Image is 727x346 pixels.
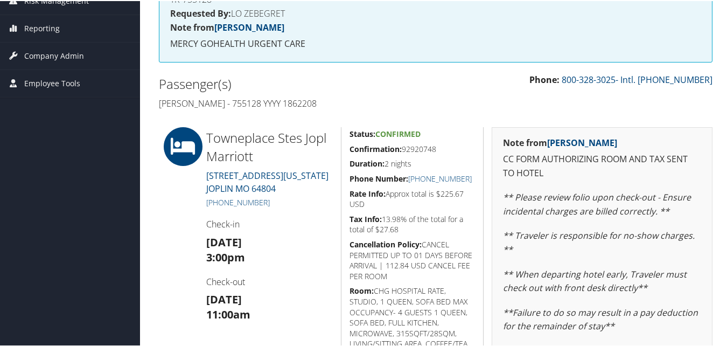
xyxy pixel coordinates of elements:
[562,73,712,85] a: 800-328-3025- Intl. [PHONE_NUMBER]
[24,14,60,41] span: Reporting
[206,217,333,229] h4: Check-in
[206,275,333,287] h4: Check-out
[349,172,408,183] strong: Phone Number:
[206,196,270,206] a: [PHONE_NUMBER]
[503,306,698,331] em: **Failure to do so may result in a pay deduction for the remainder of stay**
[503,229,695,254] em: ** Traveler is responsible for no-show charges. **
[503,190,691,216] em: ** Please review folio upon check-out - Ensure incidental charges are billed correctly. **
[349,238,476,280] h5: CANCEL PERMITTED UP TO 01 DAYS BEFORE ARRIVAL | 112.84 USD CANCEL FEE PER ROOM
[349,157,385,168] strong: Duration:
[24,69,80,96] span: Employee Tools
[349,143,476,154] h5: 92920748
[529,73,560,85] strong: Phone:
[159,74,428,92] h2: Passenger(s)
[206,291,242,306] strong: [DATE]
[349,157,476,168] h5: 2 nights
[349,213,382,223] strong: Tax Info:
[503,136,617,148] strong: Note from
[206,234,242,248] strong: [DATE]
[547,136,617,148] a: [PERSON_NAME]
[170,6,231,18] strong: Requested By:
[159,96,428,108] h4: [PERSON_NAME] - 755128 YYYY 1862208
[349,143,402,153] strong: Confirmation:
[170,20,284,32] strong: Note from
[503,267,687,293] em: ** When departing hotel early, Traveler must check out with front desk directly**
[349,213,476,234] h5: 13.98% of the total for a total of $27.68
[206,249,245,264] strong: 3:00pm
[349,188,386,198] strong: Rate Info:
[170,8,701,17] h4: LO ZEBEGRET
[408,172,472,183] a: [PHONE_NUMBER]
[375,128,421,138] span: Confirmed
[349,238,422,248] strong: Cancellation Policy:
[206,128,333,164] h2: Towneplace Stes Jopl Marriott
[24,41,84,68] span: Company Admin
[349,188,476,209] h5: Approx total is $225.67 USD
[170,36,701,50] p: MERCY GOHEALTH URGENT CARE
[214,20,284,32] a: [PERSON_NAME]
[206,306,250,321] strong: 11:00am
[503,151,701,179] p: CC FORM AUTHORIZING ROOM AND TAX SENT TO HOTEL
[349,128,375,138] strong: Status:
[206,169,328,193] a: [STREET_ADDRESS][US_STATE]JOPLIN MO 64804
[349,285,374,295] strong: Room:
